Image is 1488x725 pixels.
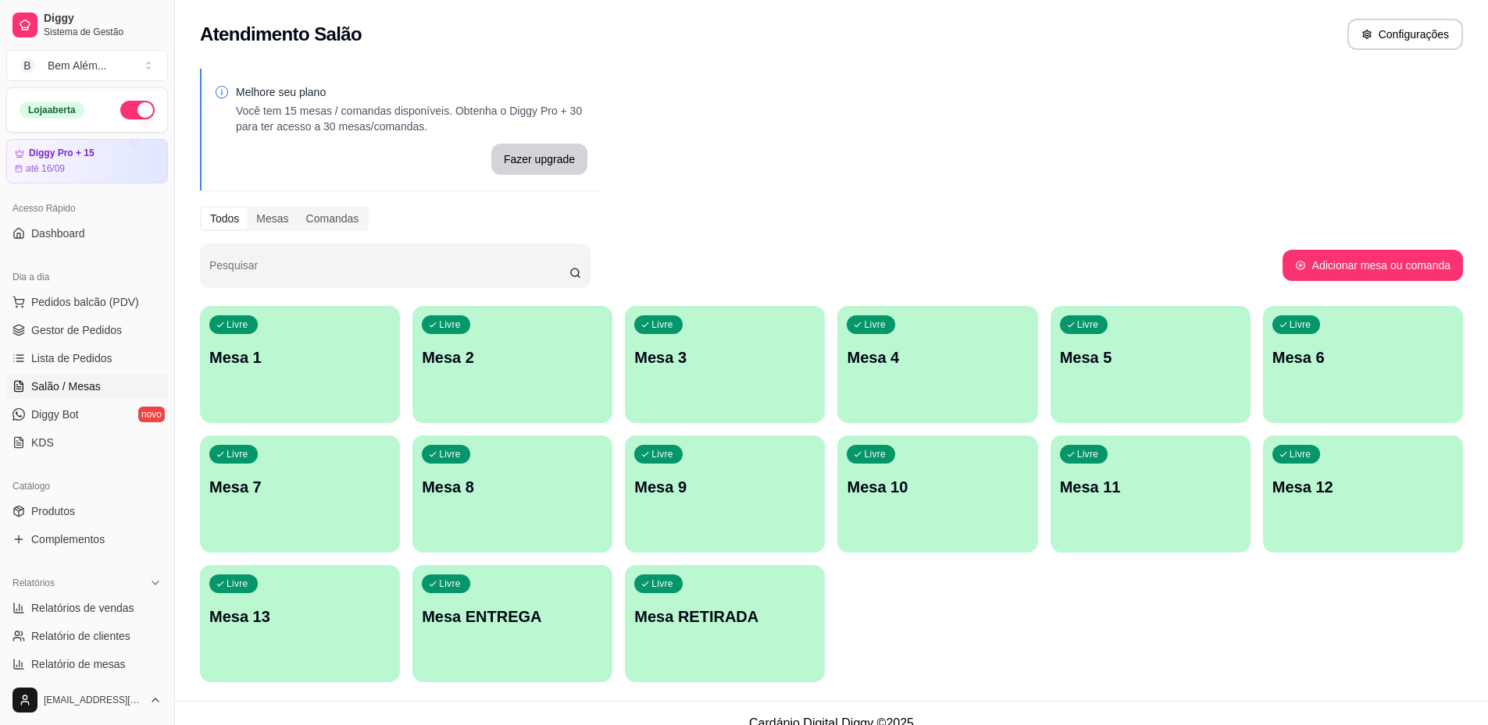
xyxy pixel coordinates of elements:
p: Livre [651,318,673,331]
span: Diggy Bot [31,407,79,422]
article: Diggy Pro + 15 [29,147,95,159]
button: Adicionar mesa ou comanda [1283,250,1463,281]
a: Relatório de mesas [6,652,168,677]
span: KDS [31,435,54,450]
button: LivreMesa 1 [200,306,400,423]
span: [EMAIL_ADDRESS][DOMAIN_NAME] [44,694,143,706]
button: LivreMesa 7 [200,435,400,553]
button: LivreMesa RETIRADA [625,565,825,682]
article: até 16/09 [26,162,65,175]
span: Salão / Mesas [31,378,101,394]
p: Mesa 9 [634,476,815,498]
p: Livre [1077,448,1099,460]
p: Livre [439,448,461,460]
button: Configurações [1347,19,1463,50]
button: LivreMesa ENTREGA [412,565,612,682]
p: Livre [439,318,461,331]
span: B [20,58,35,73]
button: LivreMesa 5 [1051,306,1251,423]
p: Melhore seu plano [236,84,587,100]
span: Sistema de Gestão [44,26,162,38]
p: Livre [227,578,248,590]
a: Salão / Mesas [6,374,168,399]
span: Complementos [31,531,105,547]
button: LivreMesa 13 [200,565,400,682]
a: Diggy Pro + 15até 16/09 [6,139,168,183]
p: Livre [651,578,673,590]
p: Mesa RETIRADA [634,606,815,627]
button: Select a team [6,50,168,81]
div: Mesas [248,208,297,229]
div: Acesso Rápido [6,196,168,221]
p: Livre [1077,318,1099,331]
p: Mesa 2 [422,347,603,368]
a: Produtos [6,499,168,524]
input: Pesquisar [209,264,569,279]
span: Produtos [31,503,75,519]
div: Bem Além ... [48,58,106,73]
a: Dashboard [6,221,168,246]
p: Mesa 13 [209,606,391,627]
button: Fazer upgrade [491,144,587,175]
p: Livre [1290,448,1311,460]
p: Mesa 4 [847,347,1028,368]
a: Diggy Botnovo [6,402,168,427]
button: LivreMesa 11 [1051,435,1251,553]
span: Dashboard [31,226,85,241]
p: Mesa 7 [209,476,391,498]
button: LivreMesa 10 [837,435,1037,553]
p: Mesa 3 [634,347,815,368]
button: Alterar Status [120,101,155,119]
p: Livre [227,448,248,460]
p: Mesa 12 [1272,476,1454,498]
p: Livre [439,578,461,590]
h2: Atendimento Salão [200,22,362,47]
p: Você tem 15 mesas / comandas disponíveis. Obtenha o Diggy Pro + 30 para ter acesso a 30 mesas/com... [236,103,587,134]
a: KDS [6,430,168,455]
button: LivreMesa 9 [625,435,825,553]
span: Relatório de clientes [31,628,130,644]
button: LivreMesa 8 [412,435,612,553]
p: Mesa 11 [1060,476,1241,498]
span: Diggy [44,12,162,26]
div: Comandas [298,208,368,229]
div: Loja aberta [20,101,84,119]
div: Catálogo [6,474,168,499]
span: Lista de Pedidos [31,350,112,366]
p: Mesa ENTREGA [422,606,603,627]
span: Pedidos balcão (PDV) [31,294,139,310]
button: Pedidos balcão (PDV) [6,290,168,315]
span: Relatórios [12,577,55,589]
button: LivreMesa 6 [1263,306,1463,423]
p: Mesa 6 [1272,347,1454,368]
span: Relatório de mesas [31,656,126,672]
p: Mesa 5 [1060,347,1241,368]
button: LivreMesa 4 [837,306,1037,423]
div: Dia a dia [6,265,168,290]
p: Livre [651,448,673,460]
p: Livre [864,318,886,331]
a: Lista de Pedidos [6,346,168,371]
p: Livre [864,448,886,460]
a: Complementos [6,527,168,552]
span: Relatórios de vendas [31,600,134,616]
button: LivreMesa 2 [412,306,612,423]
a: Gestor de Pedidos [6,318,168,343]
a: DiggySistema de Gestão [6,6,168,44]
p: Livre [1290,318,1311,331]
p: Mesa 8 [422,476,603,498]
p: Livre [227,318,248,331]
button: [EMAIL_ADDRESS][DOMAIN_NAME] [6,681,168,719]
button: LivreMesa 3 [625,306,825,423]
p: Mesa 1 [209,347,391,368]
span: Gestor de Pedidos [31,322,122,338]
div: Todos [202,208,248,229]
a: Relatório de clientes [6,624,168,649]
a: Relatórios de vendas [6,595,168,620]
p: Mesa 10 [847,476,1028,498]
button: LivreMesa 12 [1263,435,1463,553]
